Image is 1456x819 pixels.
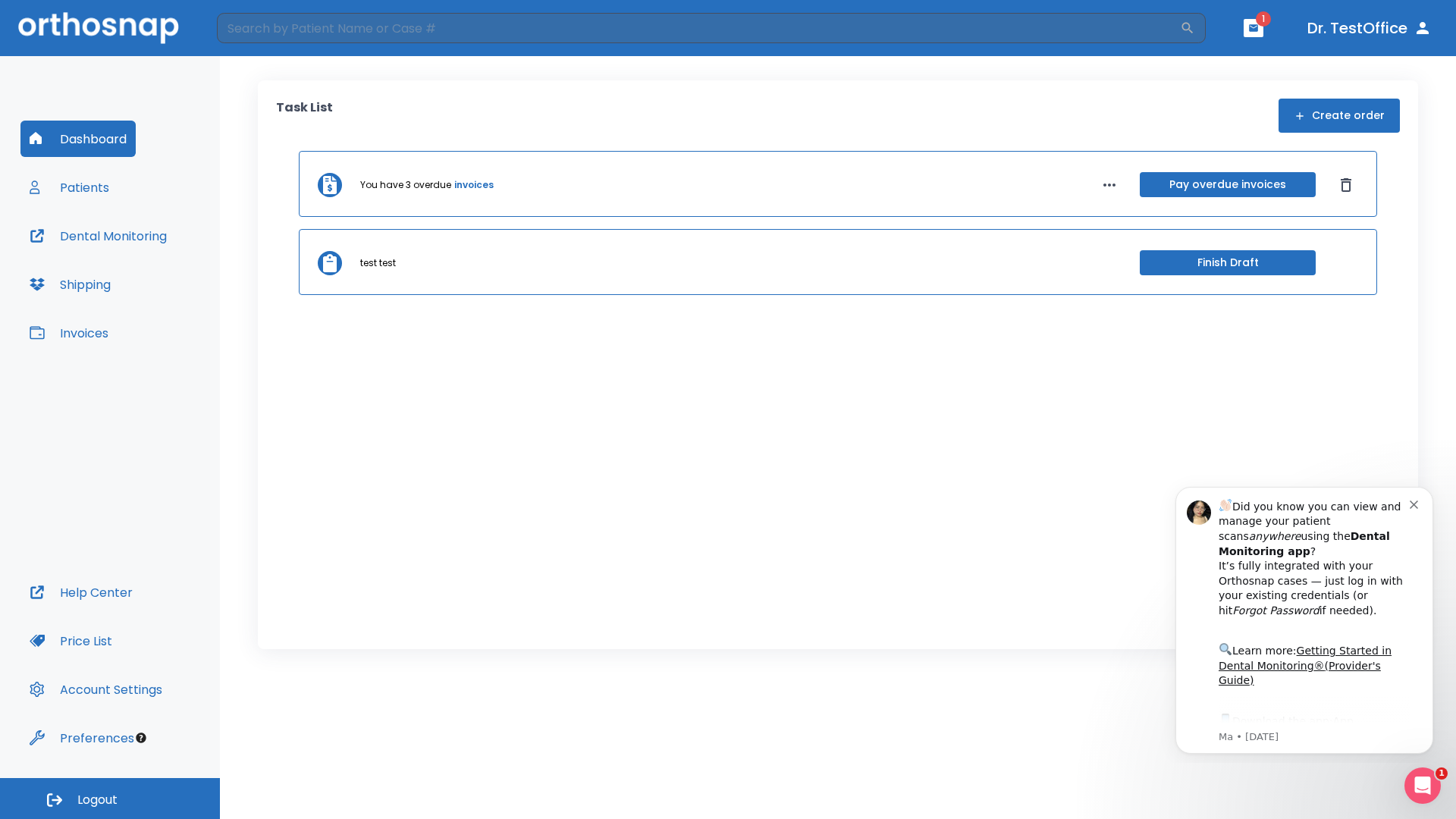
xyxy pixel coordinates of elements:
[1153,473,1456,763] iframe: Intercom notifications message
[20,671,171,708] button: Account Settings
[20,623,121,659] button: Price List
[20,169,118,206] button: Patients
[276,99,333,133] p: Task List
[1436,767,1448,780] span: 1
[18,12,179,43] img: Orthosnap
[1404,767,1441,804] iframe: Intercom live chat
[66,257,257,271] p: Message from Ma, sent 8w ago
[217,13,1180,43] input: Search by Patient Name or Case #
[1334,173,1358,197] button: Dismiss
[20,266,120,303] button: Shipping
[1140,172,1316,197] button: Pay overdue invoices
[20,315,118,351] button: Invoices
[1301,14,1438,42] button: Dr. TestOffice
[1279,99,1400,133] button: Create order
[77,792,118,808] span: Logout
[134,731,148,745] div: Tooltip anchor
[66,238,257,315] div: Download the app: | ​ Let us know if you need help getting started!
[66,242,201,269] a: App Store
[20,720,143,756] button: Preferences
[1256,11,1271,27] span: 1
[257,24,269,36] button: Dismiss notification
[360,256,396,270] p: test test
[360,178,451,192] p: You have 3 overdue
[20,121,136,157] button: Dashboard
[20,574,142,610] button: Help Center
[1140,250,1316,275] button: Finish Draft
[20,218,176,254] button: Dental Monitoring
[454,178,494,192] a: invoices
